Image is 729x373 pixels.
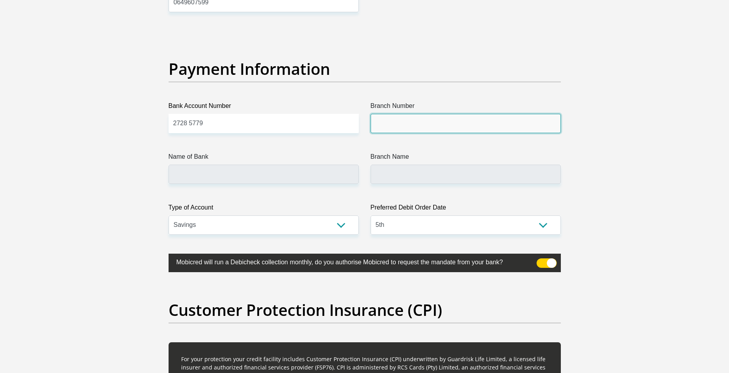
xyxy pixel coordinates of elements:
[371,165,561,184] input: Branch Name
[169,152,359,165] label: Name of Bank
[169,254,521,269] label: Mobicred will run a Debicheck collection monthly, do you authorise Mobicred to request the mandat...
[169,165,359,184] input: Name of Bank
[371,152,561,165] label: Branch Name
[169,59,561,78] h2: Payment Information
[169,101,359,114] label: Bank Account Number
[371,114,561,133] input: Branch Number
[169,114,359,133] input: Bank Account Number
[371,203,561,215] label: Preferred Debit Order Date
[169,203,359,215] label: Type of Account
[169,301,561,319] h2: Customer Protection Insurance (CPI)
[371,101,561,114] label: Branch Number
